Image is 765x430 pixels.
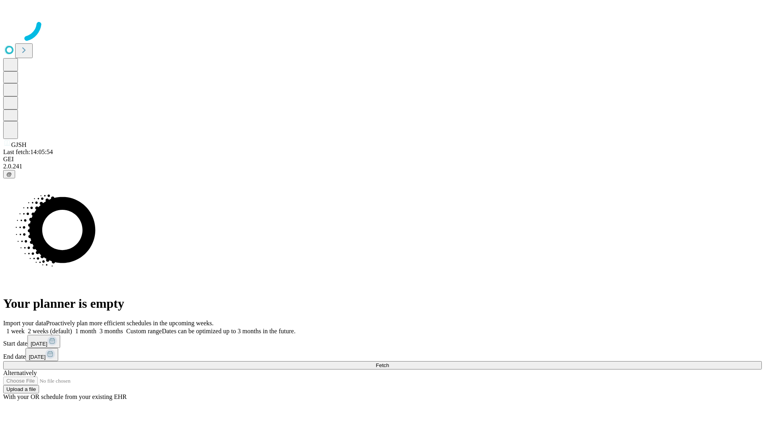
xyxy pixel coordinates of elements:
[162,328,295,334] span: Dates can be optimized up to 3 months in the future.
[27,335,60,348] button: [DATE]
[376,362,389,368] span: Fetch
[3,320,46,326] span: Import your data
[3,369,37,376] span: Alternatively
[100,328,123,334] span: 3 months
[3,385,39,393] button: Upload a file
[31,341,47,347] span: [DATE]
[3,361,762,369] button: Fetch
[6,328,25,334] span: 1 week
[3,348,762,361] div: End date
[3,296,762,311] h1: Your planner is empty
[3,149,53,155] span: Last fetch: 14:05:54
[3,156,762,163] div: GEI
[25,348,58,361] button: [DATE]
[75,328,96,334] span: 1 month
[11,141,26,148] span: GJSH
[28,328,72,334] span: 2 weeks (default)
[126,328,162,334] span: Custom range
[46,320,214,326] span: Proactively plan more efficient schedules in the upcoming weeks.
[3,163,762,170] div: 2.0.241
[3,335,762,348] div: Start date
[6,171,12,177] span: @
[3,393,127,400] span: With your OR schedule from your existing EHR
[29,354,45,360] span: [DATE]
[3,170,15,178] button: @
